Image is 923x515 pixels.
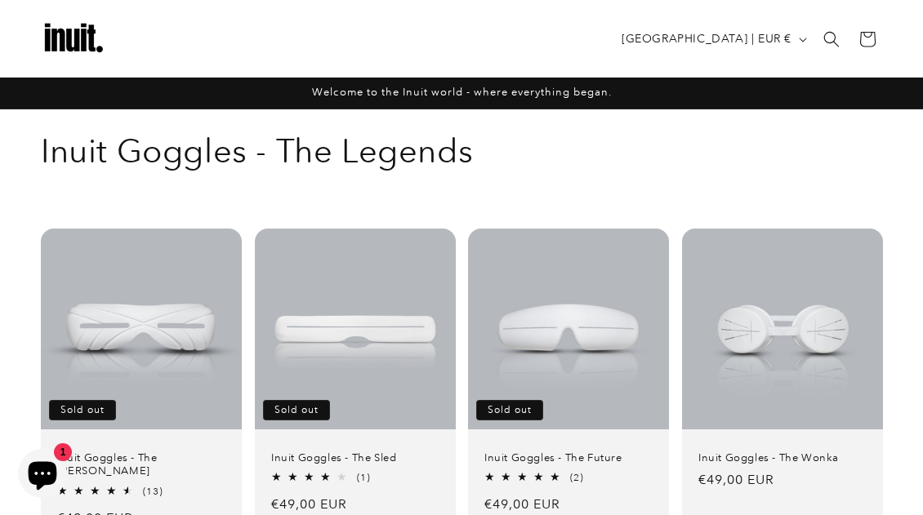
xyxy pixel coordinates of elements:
a: Inuit Goggles - The Future [484,451,653,465]
summary: Search [814,21,849,57]
span: [GEOGRAPHIC_DATA] | EUR € [622,30,791,47]
img: Inuit Logo [41,7,106,72]
button: [GEOGRAPHIC_DATA] | EUR € [612,24,814,55]
a: Inuit Goggles - The [PERSON_NAME] [57,451,225,479]
a: Inuit Goggles - The Wonka [698,451,867,465]
h1: Inuit Goggles - The Legends [41,130,882,172]
span: Welcome to the Inuit world - where everything began. [312,86,612,98]
inbox-online-store-chat: Shopify online store chat [13,449,72,502]
div: Announcement [41,78,882,109]
a: Inuit Goggles - The Sled [271,451,439,465]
